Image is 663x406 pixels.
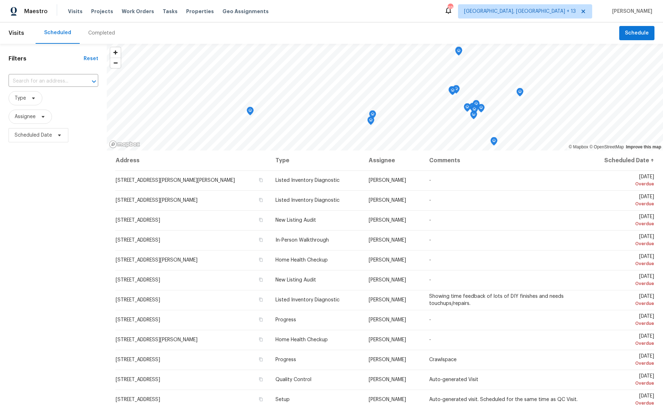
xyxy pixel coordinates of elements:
a: OpenStreetMap [589,144,624,149]
span: [PERSON_NAME] [369,178,406,183]
span: [PERSON_NAME] [369,278,406,283]
button: Copy Address [258,396,264,402]
span: Properties [186,8,214,15]
div: Overdue [591,240,654,247]
div: Overdue [591,180,654,188]
span: Scheduled Date [15,132,52,139]
button: Copy Address [258,197,264,203]
span: - [429,258,431,263]
div: Overdue [591,300,654,307]
div: Map marker [490,137,498,148]
span: [STREET_ADDRESS] [116,278,160,283]
span: Geo Assignments [222,8,269,15]
span: New Listing Audit [275,278,316,283]
span: Setup [275,397,290,402]
span: - [429,218,431,223]
th: Assignee [363,151,423,170]
div: Map marker [455,47,462,58]
span: [PERSON_NAME] [369,198,406,203]
button: Zoom in [110,47,121,58]
button: Copy Address [258,376,264,383]
div: Overdue [591,360,654,367]
span: - [429,278,431,283]
span: [PERSON_NAME] [369,218,406,223]
span: - [429,337,431,342]
span: Tasks [163,9,178,14]
span: [DATE] [591,214,654,227]
span: Zoom out [110,58,121,68]
button: Copy Address [258,257,264,263]
span: [STREET_ADDRESS][PERSON_NAME] [116,258,198,263]
span: [STREET_ADDRESS] [116,297,160,302]
div: Scheduled [44,29,71,36]
button: Copy Address [258,276,264,283]
div: Map marker [478,104,485,115]
span: Showing time feedback of lots of DIY finishes and needs touchups/repairs. [429,294,564,306]
div: Map marker [471,105,478,116]
th: Address [115,151,270,170]
span: - [429,178,431,183]
div: Overdue [591,340,654,347]
input: Search for an address... [9,76,78,87]
span: Listed Inventory Diagnostic [275,297,340,302]
span: In-Person Walkthrough [275,238,329,243]
span: Progress [275,317,296,322]
span: New Listing Audit [275,218,316,223]
span: [DATE] [591,174,654,188]
span: [DATE] [591,334,654,347]
span: [STREET_ADDRESS] [116,317,160,322]
span: [PERSON_NAME] [369,297,406,302]
button: Copy Address [258,217,264,223]
div: Map marker [470,104,478,115]
span: Progress [275,357,296,362]
button: Copy Address [258,356,264,363]
div: Map marker [367,116,374,127]
span: [PERSON_NAME] [369,377,406,382]
button: Open [89,77,99,86]
th: Type [270,151,363,170]
span: Home Health Checkup [275,337,328,342]
span: [STREET_ADDRESS][PERSON_NAME][PERSON_NAME] [116,178,235,183]
span: Visits [9,25,24,41]
span: Work Orders [122,8,154,15]
div: Map marker [464,103,471,114]
span: Schedule [625,29,649,38]
span: [STREET_ADDRESS][PERSON_NAME] [116,198,198,203]
span: [PERSON_NAME] [369,238,406,243]
div: Overdue [591,220,654,227]
span: Type [15,95,26,102]
span: [PERSON_NAME] [369,357,406,362]
a: Improve this map [626,144,661,149]
span: [DATE] [591,274,654,287]
button: Copy Address [258,296,264,303]
span: Crawlspace [429,357,457,362]
span: [DATE] [591,374,654,387]
span: [PERSON_NAME] [369,337,406,342]
div: Map marker [449,86,456,97]
span: Maestro [24,8,48,15]
div: Completed [88,30,115,37]
span: [STREET_ADDRESS][PERSON_NAME] [116,337,198,342]
span: Home Health Checkup [275,258,328,263]
span: [DATE] [591,234,654,247]
div: Map marker [470,111,477,122]
span: - [429,238,431,243]
span: [STREET_ADDRESS] [116,357,160,362]
div: Map marker [448,86,456,97]
div: Overdue [591,280,654,287]
div: Map marker [247,107,254,118]
span: [STREET_ADDRESS] [116,238,160,243]
span: [PERSON_NAME] [369,317,406,322]
h1: Filters [9,55,84,62]
th: Scheduled Date ↑ [585,151,654,170]
span: Quality Control [275,377,311,382]
span: Assignee [15,113,36,120]
div: Overdue [591,260,654,267]
div: Map marker [469,103,476,114]
span: Listed Inventory Diagnostic [275,198,340,203]
div: 393 [448,4,453,11]
div: Map marker [473,100,480,111]
span: [DATE] [591,254,654,267]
